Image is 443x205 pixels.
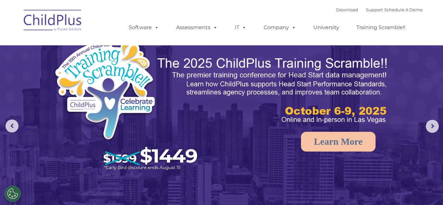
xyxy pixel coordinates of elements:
[228,21,253,34] a: IT
[336,7,423,12] font: |
[336,7,358,12] a: Download
[5,186,21,202] button: Cookies Settings
[366,7,383,12] a: Support
[257,21,303,34] a: Company
[301,132,376,152] a: Learn More
[20,5,85,38] img: ChildPlus by Procare Solutions
[384,7,423,12] a: Schedule A Demo
[350,21,412,34] a: Training Scramble!!
[170,21,224,34] a: Assessments
[122,21,165,34] a: Software
[307,21,346,34] a: University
